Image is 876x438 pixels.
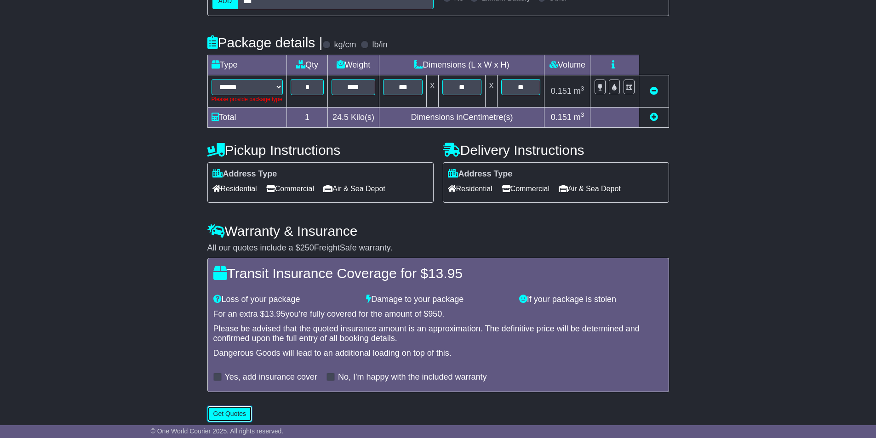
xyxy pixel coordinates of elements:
[426,75,438,108] td: x
[428,309,442,319] span: 950
[502,182,550,196] span: Commercial
[650,113,658,122] a: Add new item
[287,108,327,128] td: 1
[581,85,584,92] sup: 3
[581,111,584,118] sup: 3
[486,75,498,108] td: x
[207,55,287,75] td: Type
[213,324,663,344] div: Please be advised that the quoted insurance amount is an approximation. The definitive price will...
[207,406,252,422] button: Get Quotes
[207,243,669,253] div: All our quotes include a $ FreightSafe warranty.
[372,40,387,50] label: lb/in
[287,55,327,75] td: Qty
[544,55,590,75] td: Volume
[151,427,284,435] span: © One World Courier 2025. All rights reserved.
[574,113,584,122] span: m
[213,348,663,358] div: Dangerous Goods will lead to an additional loading on top of this.
[327,108,379,128] td: Kilo(s)
[207,142,434,158] h4: Pickup Instructions
[559,182,621,196] span: Air & Sea Depot
[266,182,314,196] span: Commercial
[332,113,349,122] span: 24.5
[334,40,356,50] label: kg/cm
[207,108,287,128] td: Total
[213,309,663,319] div: For an extra $ you're fully covered for the amount of $ .
[225,372,317,382] label: Yes, add insurance cover
[338,372,487,382] label: No, I'm happy with the included warranty
[448,182,492,196] span: Residential
[428,266,463,281] span: 13.95
[212,169,277,179] label: Address Type
[300,243,314,252] span: 250
[551,86,572,96] span: 0.151
[551,113,572,122] span: 0.151
[448,169,513,179] label: Address Type
[379,55,544,75] td: Dimensions (L x W x H)
[327,55,379,75] td: Weight
[323,182,385,196] span: Air & Sea Depot
[515,295,668,305] div: If your package is stolen
[213,266,663,281] h4: Transit Insurance Coverage for $
[379,108,544,128] td: Dimensions in Centimetre(s)
[212,182,257,196] span: Residential
[361,295,515,305] div: Damage to your package
[574,86,584,96] span: m
[207,223,669,239] h4: Warranty & Insurance
[212,95,283,103] div: Please provide package type
[650,86,658,96] a: Remove this item
[207,35,323,50] h4: Package details |
[209,295,362,305] div: Loss of your package
[443,142,669,158] h4: Delivery Instructions
[265,309,286,319] span: 13.95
